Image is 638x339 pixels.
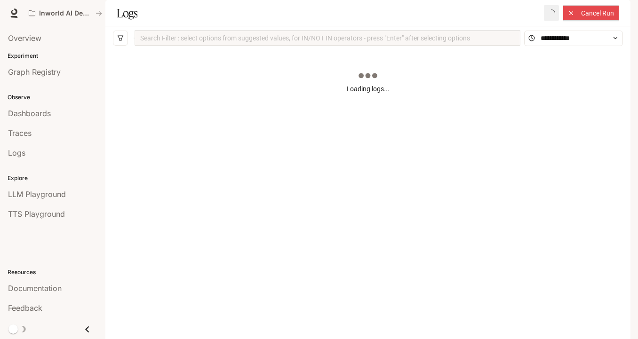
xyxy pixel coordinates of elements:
[117,4,137,23] h1: Logs
[24,4,106,23] button: All workspaces
[563,5,619,21] button: Cancel Run
[581,8,614,18] span: Cancel Run
[39,9,92,17] p: Inworld AI Demos
[117,35,124,41] span: filter
[548,9,555,17] span: loading
[347,84,390,94] article: Loading logs...
[113,31,128,46] button: filter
